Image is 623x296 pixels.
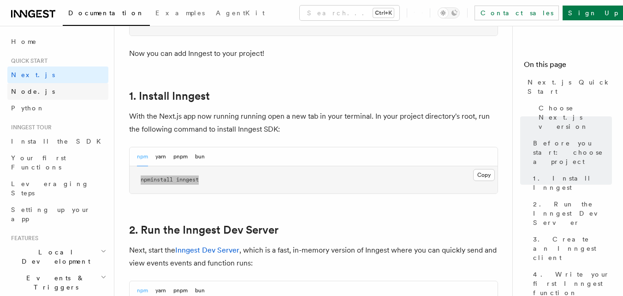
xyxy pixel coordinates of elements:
[529,231,612,266] a: 3. Create an Inngest client
[7,273,101,292] span: Events & Triggers
[175,246,239,254] a: Inngest Dev Server
[7,66,108,83] a: Next.js
[7,57,47,65] span: Quick start
[129,244,498,270] p: Next, start the , which is a fast, in-memory version of Inngest where you can quickly send and vi...
[7,244,108,270] button: Local Development
[176,176,199,183] span: inngest
[7,235,38,242] span: Features
[11,71,55,79] span: Next.js
[475,6,559,20] a: Contact sales
[129,47,498,60] p: Now you can add Inngest to your project!
[539,103,612,131] span: Choose Next.js version
[155,147,166,166] button: yarn
[7,33,108,50] a: Home
[7,248,101,266] span: Local Development
[7,270,108,296] button: Events & Triggers
[129,110,498,136] p: With the Next.js app now running running open a new tab in your terminal. In your project directo...
[11,206,90,223] span: Setting up your app
[533,235,612,262] span: 3. Create an Inngest client
[150,176,173,183] span: install
[11,88,55,95] span: Node.js
[533,199,612,227] span: 2. Run the Inngest Dev Server
[141,176,150,183] span: npm
[529,170,612,196] a: 1. Install Inngest
[11,180,89,197] span: Leveraging Steps
[155,9,205,17] span: Examples
[129,224,279,236] a: 2. Run the Inngest Dev Server
[373,8,394,18] kbd: Ctrl+K
[529,135,612,170] a: Before you start: choose a project
[438,7,460,18] button: Toggle dark mode
[137,147,148,166] button: npm
[216,9,265,17] span: AgentKit
[524,59,612,74] h4: On this page
[7,100,108,116] a: Python
[11,104,45,112] span: Python
[129,90,210,103] a: 1. Install Inngest
[7,83,108,100] a: Node.js
[533,174,612,192] span: 1. Install Inngest
[7,124,52,131] span: Inngest tour
[7,175,108,201] a: Leveraging Steps
[11,37,37,46] span: Home
[11,138,107,145] span: Install the SDK
[195,147,205,166] button: bun
[7,150,108,175] a: Your first Functions
[533,139,612,166] span: Before you start: choose a project
[63,3,150,26] a: Documentation
[524,74,612,100] a: Next.js Quick Start
[473,169,495,181] button: Copy
[7,133,108,150] a: Install the SDK
[150,3,210,25] a: Examples
[11,154,66,171] span: Your first Functions
[528,78,612,96] span: Next.js Quick Start
[210,3,270,25] a: AgentKit
[535,100,612,135] a: Choose Next.js version
[529,196,612,231] a: 2. Run the Inngest Dev Server
[173,147,188,166] button: pnpm
[300,6,399,20] button: Search...Ctrl+K
[7,201,108,227] a: Setting up your app
[68,9,144,17] span: Documentation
